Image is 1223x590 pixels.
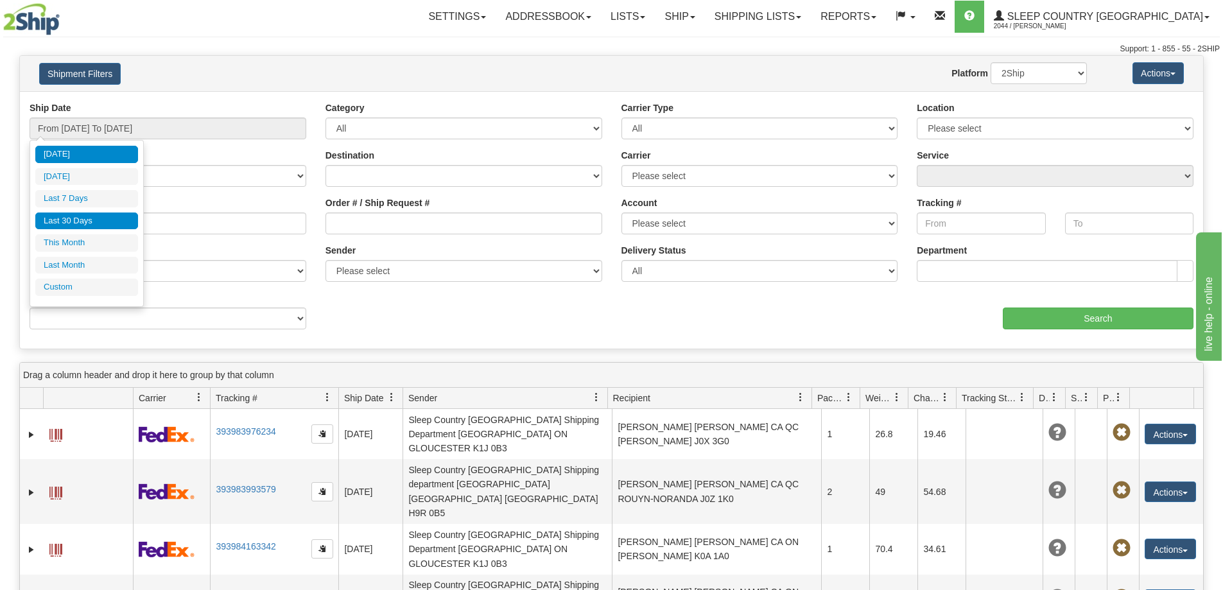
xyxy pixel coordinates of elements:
[419,1,496,33] a: Settings
[1048,539,1066,557] span: Unknown
[1145,482,1196,502] button: Actions
[612,459,821,524] td: [PERSON_NAME] [PERSON_NAME] CA QC ROUYN-NORANDA J0Z 1K0
[1193,229,1222,360] iframe: chat widget
[49,538,62,559] a: Label
[496,1,601,33] a: Addressbook
[821,524,869,574] td: 1
[1003,308,1193,329] input: Search
[886,386,908,408] a: Weight filter column settings
[216,426,275,437] a: 393983976234
[917,149,949,162] label: Service
[917,213,1045,234] input: From
[10,8,119,23] div: live help - online
[1071,392,1082,404] span: Shipment Issues
[984,1,1219,33] a: Sleep Country [GEOGRAPHIC_DATA] 2044 / [PERSON_NAME]
[917,459,966,524] td: 54.68
[25,486,38,499] a: Expand
[35,213,138,230] li: Last 30 Days
[917,101,954,114] label: Location
[585,386,607,408] a: Sender filter column settings
[821,409,869,459] td: 1
[139,426,195,442] img: 2 - FedEx Express®
[381,386,403,408] a: Ship Date filter column settings
[621,196,657,209] label: Account
[325,101,365,114] label: Category
[30,101,71,114] label: Ship Date
[962,392,1018,404] span: Tracking Status
[1113,482,1131,499] span: Pickup Not Assigned
[216,484,275,494] a: 393983993579
[917,524,966,574] td: 34.61
[1113,539,1131,557] span: Pickup Not Assigned
[311,539,333,559] button: Copy to clipboard
[838,386,860,408] a: Packages filter column settings
[811,1,886,33] a: Reports
[338,409,403,459] td: [DATE]
[601,1,655,33] a: Lists
[216,541,275,551] a: 393984163342
[188,386,210,408] a: Carrier filter column settings
[917,196,961,209] label: Tracking #
[934,386,956,408] a: Charge filter column settings
[1039,392,1050,404] span: Delivery Status
[612,409,821,459] td: [PERSON_NAME] [PERSON_NAME] CA QC [PERSON_NAME] J0X 3G0
[49,423,62,444] a: Label
[865,392,892,404] span: Weight
[917,244,967,257] label: Department
[655,1,704,33] a: Ship
[869,524,917,574] td: 70.4
[338,524,403,574] td: [DATE]
[403,524,612,574] td: Sleep Country [GEOGRAPHIC_DATA] Shipping Department [GEOGRAPHIC_DATA] ON GLOUCESTER K1J 0B3
[338,459,403,524] td: [DATE]
[705,1,811,33] a: Shipping lists
[35,279,138,296] li: Custom
[403,459,612,524] td: Sleep Country [GEOGRAPHIC_DATA] Shipping department [GEOGRAPHIC_DATA] [GEOGRAPHIC_DATA] [GEOGRAPH...
[1004,11,1203,22] span: Sleep Country [GEOGRAPHIC_DATA]
[1107,386,1129,408] a: Pickup Status filter column settings
[621,149,651,162] label: Carrier
[49,481,62,501] a: Label
[3,44,1220,55] div: Support: 1 - 855 - 55 - 2SHIP
[817,392,844,404] span: Packages
[1145,424,1196,444] button: Actions
[1065,213,1193,234] input: To
[1132,62,1184,84] button: Actions
[1145,539,1196,559] button: Actions
[1103,392,1114,404] span: Pickup Status
[35,257,138,274] li: Last Month
[612,524,821,574] td: [PERSON_NAME] [PERSON_NAME] CA ON [PERSON_NAME] K0A 1A0
[403,409,612,459] td: Sleep Country [GEOGRAPHIC_DATA] Shipping Department [GEOGRAPHIC_DATA] ON GLOUCESTER K1J 0B3
[35,146,138,163] li: [DATE]
[869,459,917,524] td: 49
[317,386,338,408] a: Tracking # filter column settings
[39,63,121,85] button: Shipment Filters
[25,428,38,441] a: Expand
[311,482,333,501] button: Copy to clipboard
[344,392,383,404] span: Ship Date
[20,363,1203,388] div: grid grouping header
[216,392,257,404] span: Tracking #
[951,67,988,80] label: Platform
[1043,386,1065,408] a: Delivery Status filter column settings
[621,244,686,257] label: Delivery Status
[790,386,811,408] a: Recipient filter column settings
[325,149,374,162] label: Destination
[621,101,673,114] label: Carrier Type
[869,409,917,459] td: 26.8
[1075,386,1097,408] a: Shipment Issues filter column settings
[35,190,138,207] li: Last 7 Days
[325,244,356,257] label: Sender
[3,3,60,35] img: logo2044.jpg
[914,392,941,404] span: Charge
[994,20,1090,33] span: 2044 / [PERSON_NAME]
[613,392,650,404] span: Recipient
[1048,482,1066,499] span: Unknown
[25,543,38,556] a: Expand
[35,168,138,186] li: [DATE]
[917,409,966,459] td: 19.46
[1011,386,1033,408] a: Tracking Status filter column settings
[821,459,869,524] td: 2
[408,392,437,404] span: Sender
[1048,424,1066,442] span: Unknown
[1113,424,1131,442] span: Pickup Not Assigned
